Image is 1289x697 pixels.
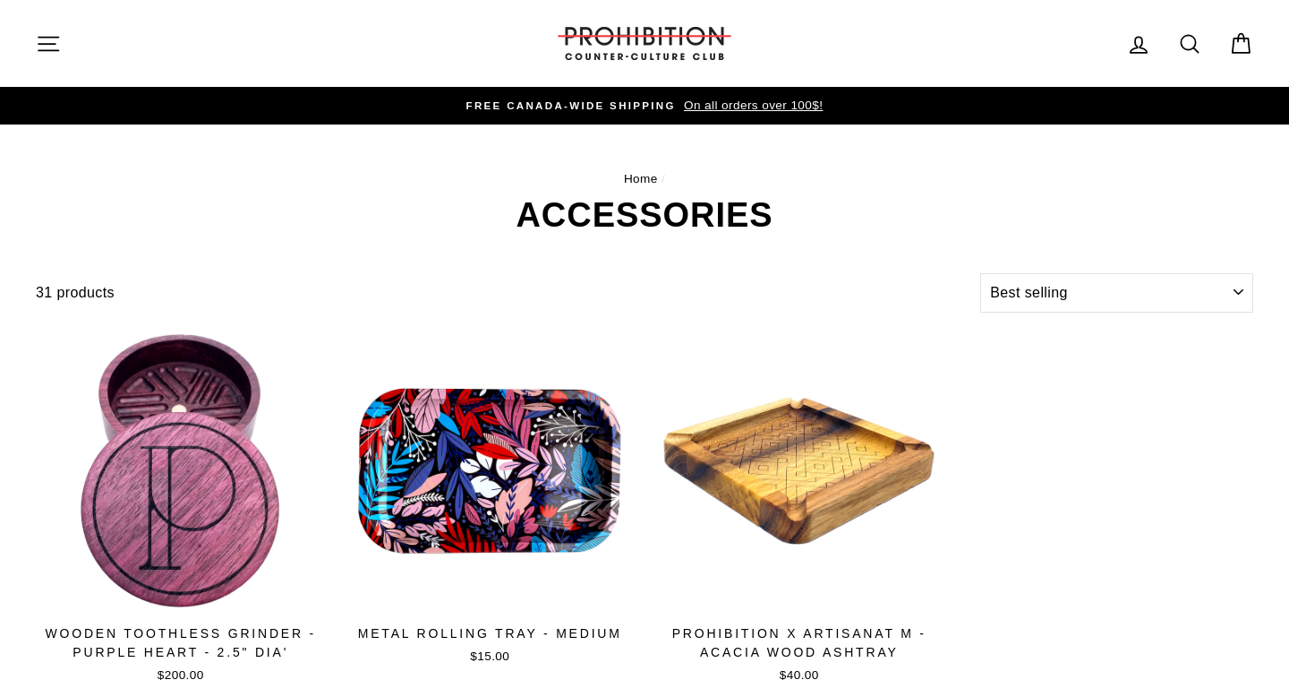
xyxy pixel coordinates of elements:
div: WOODEN TOOTHLESS GRINDER - PURPLE HEART - 2.5" DIA' [36,624,326,662]
div: 31 products [36,281,974,305]
a: Home [624,172,658,185]
span: On all orders over 100$! [679,99,823,112]
span: / [662,172,665,185]
a: FREE CANADA-WIDE SHIPPING On all orders over 100$! [40,96,1249,116]
img: PROHIBITION COUNTER-CULTURE CLUB [555,27,734,60]
h1: ACCESSORIES [36,198,1253,232]
div: $40.00 [654,667,944,684]
a: METAL ROLLING TRAY - MEDIUM$15.00 [346,326,636,672]
a: PROHIBITION X ARTISANAT M - ACACIA WOOD ASHTRAY$40.00 [654,326,944,691]
div: $15.00 [346,648,636,666]
div: $200.00 [36,667,326,684]
a: WOODEN TOOTHLESS GRINDER - PURPLE HEART - 2.5" DIA'$200.00 [36,326,326,691]
span: FREE CANADA-WIDE SHIPPING [466,100,676,111]
nav: breadcrumbs [36,169,1253,189]
div: METAL ROLLING TRAY - MEDIUM [346,624,636,643]
div: PROHIBITION X ARTISANAT M - ACACIA WOOD ASHTRAY [654,624,944,662]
